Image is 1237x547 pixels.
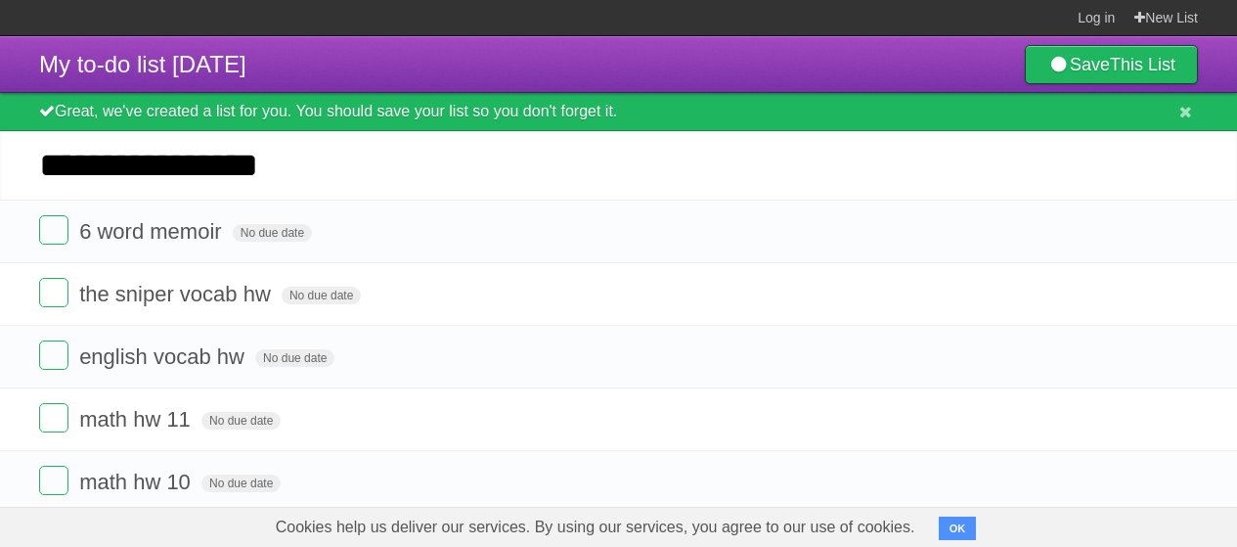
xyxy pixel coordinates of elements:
[201,412,281,430] span: No due date
[282,287,361,304] span: No due date
[79,219,226,244] span: 6 word memoir
[39,51,246,77] span: My to-do list [DATE]
[255,349,334,367] span: No due date
[939,517,977,540] button: OK
[39,341,68,370] label: Done
[233,224,312,242] span: No due date
[79,344,249,369] span: english vocab hw
[39,278,68,307] label: Done
[201,475,281,492] span: No due date
[39,466,68,495] label: Done
[79,282,276,306] span: the sniper vocab hw
[39,403,68,433] label: Done
[256,508,935,547] span: Cookies help us deliver our services. By using our services, you agree to our use of cookies.
[1025,45,1198,84] a: SaveThis List
[79,407,196,432] span: math hw 11
[79,470,196,494] span: math hw 10
[1110,55,1175,74] b: This List
[39,215,68,245] label: Done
